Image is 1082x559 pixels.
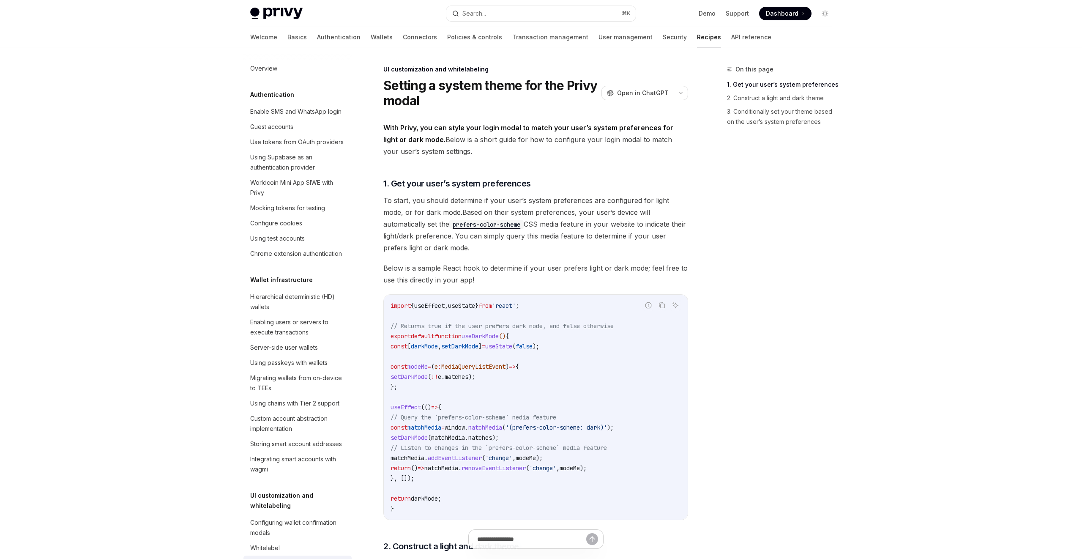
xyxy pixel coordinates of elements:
span: e [434,363,438,370]
span: useEffect [391,403,421,411]
span: } [475,302,478,310]
div: Configure cookies [250,218,302,228]
a: Whitelabel [243,540,352,556]
div: Server-side user wallets [250,343,318,353]
a: Configuring wallet confirmation modals [243,515,352,540]
span: from [478,302,492,310]
button: Open in ChatGPT [601,86,674,100]
span: matchMedia [431,434,465,441]
a: Worldcoin Mini App SIWE with Privy [243,175,352,200]
span: . [465,424,468,431]
h1: Setting a system theme for the Privy modal [383,78,598,108]
a: Overview [243,61,352,76]
a: Using chains with Tier 2 support [243,396,352,411]
div: Overview [250,63,277,74]
span: addEventListener [428,454,482,462]
span: ); [492,434,499,441]
span: darkMode [411,343,438,350]
img: light logo [250,8,303,19]
span: , [556,464,560,472]
span: , [438,343,441,350]
span: ; [516,302,519,310]
button: Toggle dark mode [818,7,832,20]
span: matchMedia [424,464,458,472]
span: , [512,454,516,462]
span: ( [526,464,529,472]
div: Custom account abstraction implementation [250,414,347,434]
a: Configure cookies [243,216,352,231]
a: Policies & controls [447,27,502,47]
button: Copy the contents from the code block [656,300,667,311]
a: Demo [699,9,716,18]
a: Basics [287,27,307,47]
div: Mocking tokens for testing [250,203,325,213]
div: Guest accounts [250,122,293,132]
span: const [391,343,407,350]
span: ); [607,424,614,431]
button: Search...⌘K [446,6,636,21]
span: 'change' [485,454,512,462]
span: . [441,373,445,381]
span: // Listen to changes in the `prefers-color-scheme` media feature [391,444,607,452]
span: // Returns true if the user prefers dark mode, and false otherwise [391,322,614,330]
span: useState [448,302,475,310]
span: ( [431,363,434,370]
a: 2. Construct a light and dark theme [727,91,839,105]
a: Dashboard [759,7,811,20]
span: ) [505,363,509,370]
span: { [411,302,414,310]
span: matchMedia [407,424,441,431]
span: setDarkMode [391,434,428,441]
span: => [431,403,438,411]
span: false [516,343,533,350]
span: Below is a sample React hook to determine if your user prefers light or dark mode; feel free to u... [383,262,688,286]
div: Using test accounts [250,233,305,244]
span: MediaQueryListEvent [441,363,505,370]
div: Storing smart account addresses [250,439,342,449]
span: matches [468,434,492,441]
span: ( [428,373,431,381]
span: Below is a short guide for how to configure your login modal to match your user’s system settings. [383,122,688,157]
span: useEffect [414,302,445,310]
div: Integrating smart accounts with wagmi [250,454,347,474]
a: Recipes [697,27,721,47]
span: e [438,373,441,381]
span: !! [431,373,438,381]
span: => [509,363,516,370]
div: Using passkeys with wallets [250,358,328,368]
span: { [516,363,519,370]
span: : [438,363,441,370]
span: function [434,332,462,340]
span: default [411,332,434,340]
span: export [391,332,411,340]
span: . [458,464,462,472]
span: darkMode [411,495,438,502]
button: Report incorrect code [643,300,654,311]
h5: Wallet infrastructure [250,275,313,285]
div: Enabling users or servers to execute transactions [250,317,347,337]
a: prefers-color-scheme [449,220,524,228]
span: ⌘ K [622,10,631,17]
a: Enable SMS and WhatsApp login [243,104,352,119]
a: Wallets [371,27,393,47]
span: 1. Get your user’s system preferences [383,178,531,189]
span: const [391,424,407,431]
div: Chrome extension authentication [250,249,342,259]
a: 3. Conditionally set your theme based on the user’s system preferences [727,105,839,129]
a: Security [663,27,687,47]
span: , [445,302,448,310]
a: Hierarchical deterministic (HD) wallets [243,289,352,315]
span: modeMe [560,464,580,472]
span: = [441,424,445,431]
span: }, []); [391,474,414,482]
span: ); [536,454,543,462]
a: 1. Get your user’s system preferences [727,78,839,91]
span: ( [482,454,485,462]
a: Enabling users or servers to execute transactions [243,315,352,340]
span: setDarkMode [391,373,428,381]
span: 'change' [529,464,556,472]
span: To start, you should determine if your user’s system preferences are configured for light mode, o... [383,195,688,254]
span: . [465,434,468,441]
code: prefers-color-scheme [449,220,524,229]
div: Configuring wallet confirmation modals [250,518,347,538]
